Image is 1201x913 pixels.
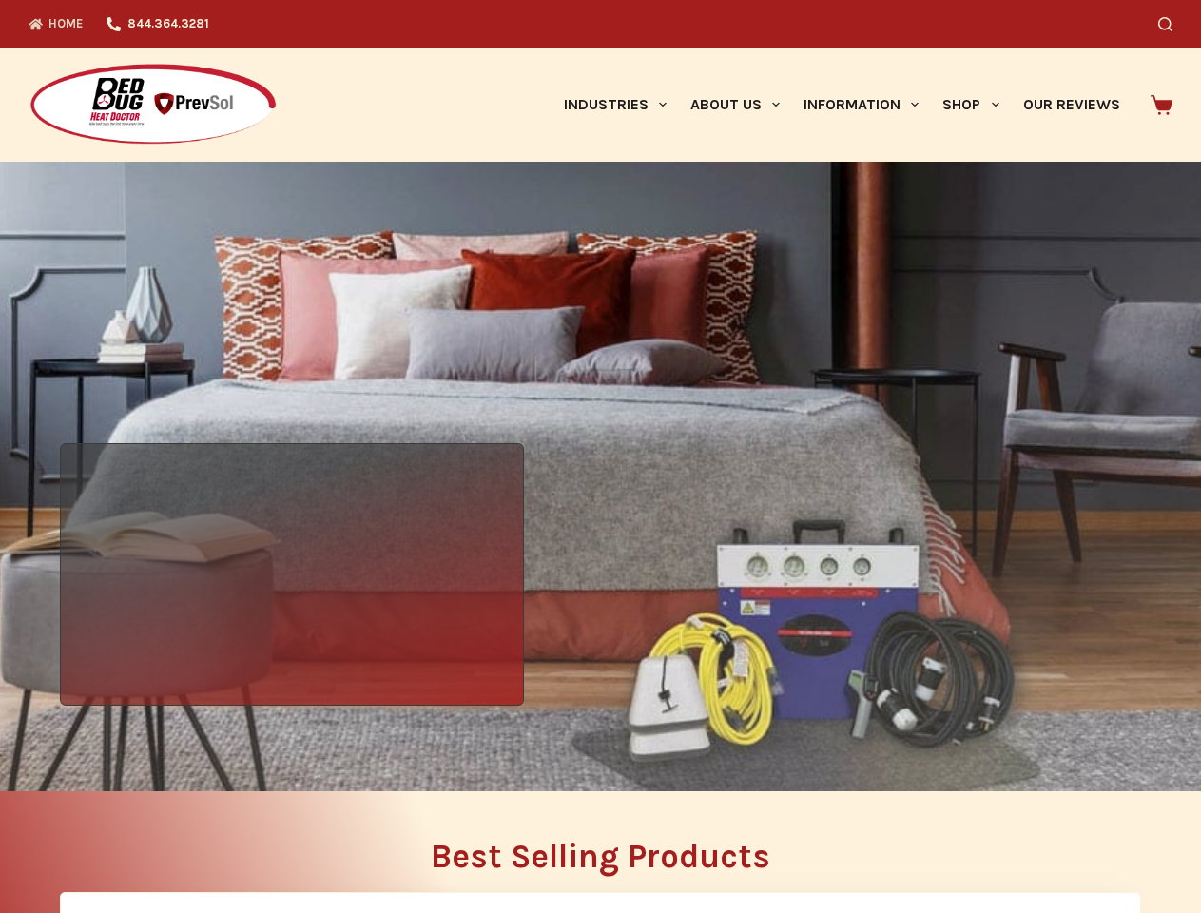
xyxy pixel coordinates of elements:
[678,48,791,162] a: About Us
[552,48,1132,162] nav: Primary
[60,840,1141,873] h2: Best Selling Products
[931,48,1011,162] a: Shop
[1158,17,1172,31] button: Search
[552,48,678,162] a: Industries
[792,48,931,162] a: Information
[29,63,278,147] img: Prevsol/Bed Bug Heat Doctor
[1011,48,1132,162] a: Our Reviews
